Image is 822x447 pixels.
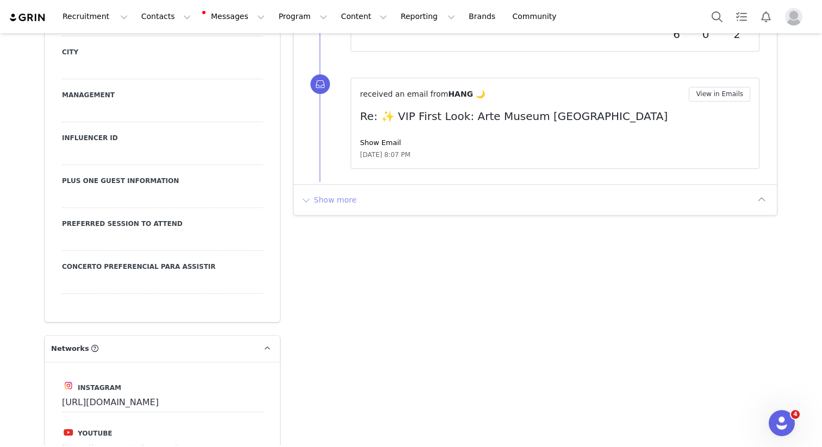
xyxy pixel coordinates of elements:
span: [DATE] 8:07 PM [360,150,410,160]
label: Influencer ID [62,133,263,143]
label: Plus one guest information [62,176,263,186]
span: received an email from [360,90,448,98]
button: Recruitment [56,4,134,29]
button: View in Emails [689,87,750,102]
label: City [62,47,263,57]
a: Community [506,4,568,29]
label: Management [62,90,263,100]
h2: 0 [694,26,717,42]
button: Messages [198,4,271,29]
img: grin logo [9,12,47,23]
span: HANG 🌙 [448,90,485,98]
a: Tasks [730,4,753,29]
img: placeholder-profile.jpg [785,8,802,26]
button: Program [272,4,334,29]
label: Preferred session to attend [62,219,263,229]
h2: 6 [665,26,688,42]
button: Profile [779,8,813,26]
p: Re: ✨ VIP First Look: Arte Museum [GEOGRAPHIC_DATA] [360,108,750,124]
img: instagram.svg [64,381,73,390]
button: Contacts [135,4,197,29]
label: Concerto preferencial para assistir [62,262,263,272]
span: 4 [791,410,800,419]
button: Reporting [394,4,462,29]
span: Instagram [78,384,121,392]
span: Networks [51,343,89,354]
span: Youtube [78,430,112,437]
body: Rich Text Area. Press ALT-0 for help. [9,9,446,21]
button: Notifications [754,4,778,29]
iframe: Intercom live chat [769,410,795,436]
input: https://www.instagram.com/username [62,393,263,412]
button: Show more [300,191,357,209]
button: Content [334,4,394,29]
a: Show Email [360,138,401,147]
a: Brands [462,4,505,29]
button: Search [705,4,729,29]
h2: 2 [724,26,750,42]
